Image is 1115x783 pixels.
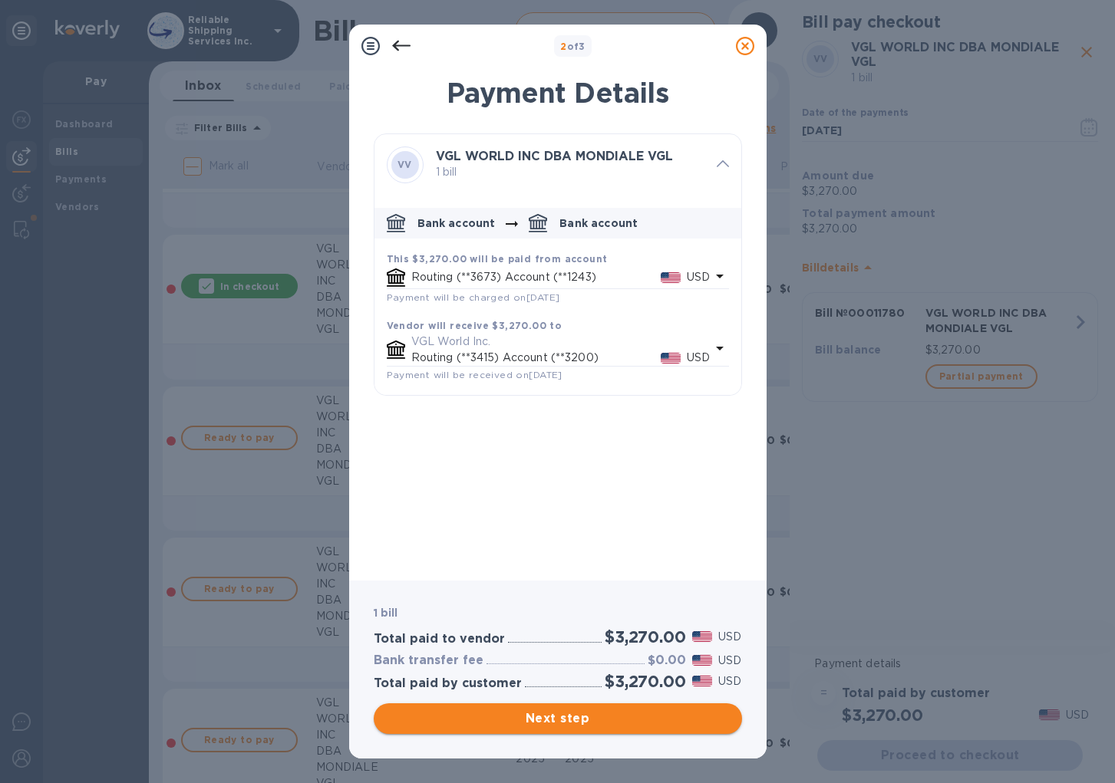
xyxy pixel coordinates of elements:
[718,653,741,669] p: USD
[648,653,686,668] h3: $0.00
[374,632,505,646] h3: Total paid to vendor
[374,676,522,691] h3: Total paid by customer
[411,269,661,285] p: Routing (**3673) Account (**1243)
[560,41,566,52] span: 2
[661,353,681,364] img: USD
[559,215,638,231] p: Bank account
[661,272,681,283] img: USD
[411,334,711,350] p: VGL World Inc.
[387,369,562,380] span: Payment will be received on [DATE]
[692,655,713,666] img: USD
[374,653,483,668] h3: Bank transfer fee
[386,709,730,728] span: Next step
[692,676,713,686] img: USD
[718,673,741,689] p: USD
[374,134,741,196] div: VVVGL WORLD INC DBA MONDIALE VGL 1 bill
[560,41,586,52] b: of 3
[374,703,742,734] button: Next step
[436,149,673,163] b: VGL WORLD INC DBA MONDIALE VGL
[411,350,661,366] p: Routing (**3415) Account (**3200)
[718,629,741,645] p: USD
[374,77,742,109] h1: Payment Details
[398,159,412,170] b: VV
[692,631,713,642] img: USD
[436,164,704,180] p: 1 bill
[374,202,741,395] div: default-method
[687,350,710,366] p: USD
[605,672,685,691] h2: $3,270.00
[374,607,398,619] b: 1 bill
[387,291,560,303] span: Payment will be charged on [DATE]
[687,269,710,285] p: USD
[417,215,496,231] p: Bank account
[387,253,608,265] b: This $3,270.00 will be paid from account
[605,627,685,646] h2: $3,270.00
[387,320,562,331] b: Vendor will receive $3,270.00 to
